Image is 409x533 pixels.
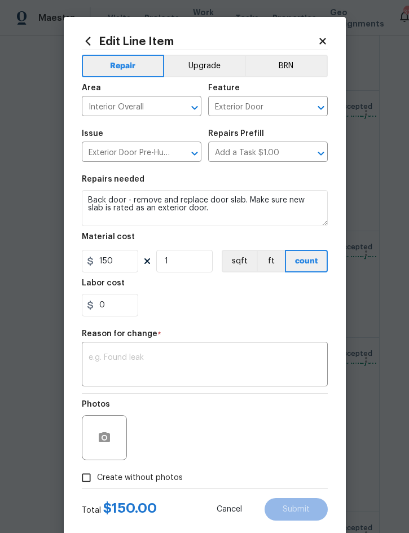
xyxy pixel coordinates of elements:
button: BRN [245,55,328,77]
span: Cancel [217,505,242,514]
h5: Labor cost [82,279,125,287]
h5: Reason for change [82,330,157,338]
span: Create without photos [97,472,183,484]
button: Open [187,100,203,116]
button: Upgrade [164,55,245,77]
button: Open [313,146,329,161]
h2: Edit Line Item [82,35,318,47]
h5: Area [82,84,101,92]
button: count [285,250,328,272]
h5: Repairs needed [82,175,144,183]
h5: Material cost [82,233,135,241]
span: Submit [283,505,310,514]
h5: Issue [82,130,103,138]
button: Cancel [199,498,260,521]
div: Total [82,503,157,516]
span: $ 150.00 [103,501,157,515]
button: Open [313,100,329,116]
button: Open [187,146,203,161]
button: ft [257,250,285,272]
h5: Feature [208,84,240,92]
button: sqft [222,250,257,272]
h5: Photos [82,400,110,408]
button: Repair [82,55,165,77]
textarea: Back door - remove and replace door slab. Make sure new slab is rated as an exterior door. [82,190,328,226]
button: Submit [265,498,328,521]
h5: Repairs Prefill [208,130,264,138]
